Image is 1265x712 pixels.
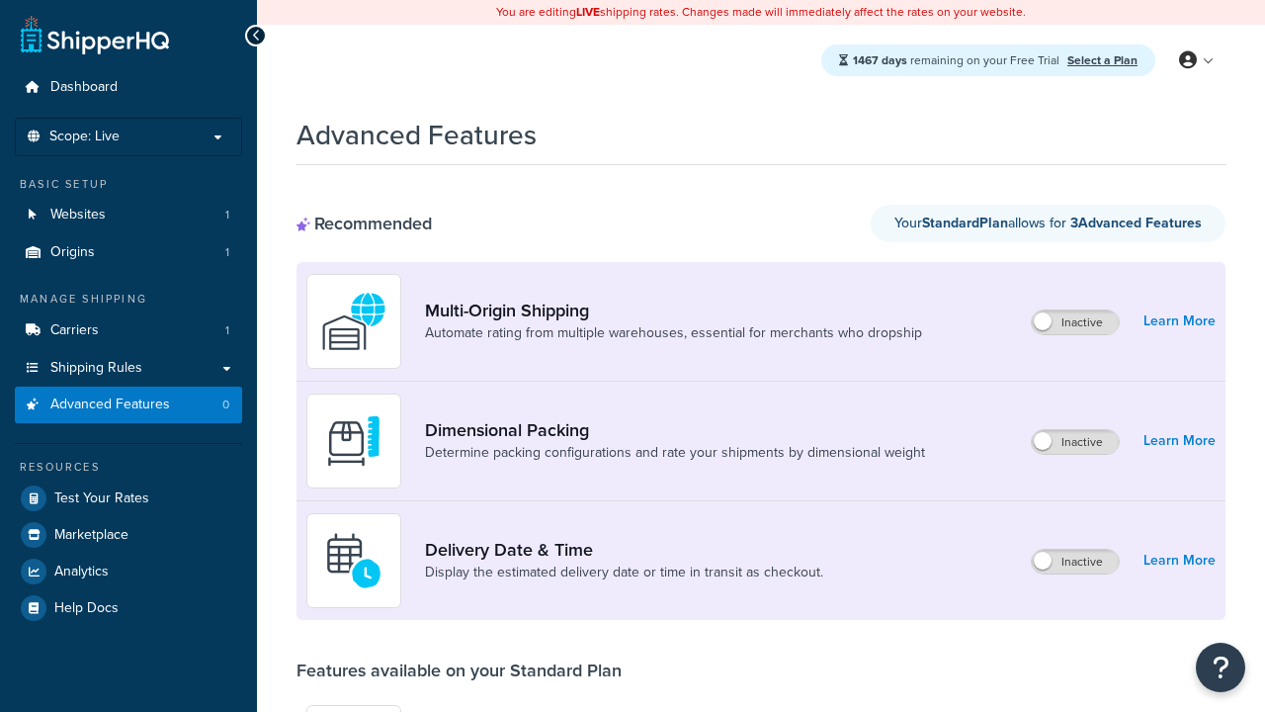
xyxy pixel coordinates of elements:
a: Dimensional Packing [425,419,925,441]
label: Inactive [1032,311,1119,334]
a: Websites1 [15,197,242,233]
a: Learn More [1143,547,1216,575]
h1: Advanced Features [296,116,537,154]
a: Help Docs [15,590,242,626]
button: Open Resource Center [1196,643,1245,692]
label: Inactive [1032,430,1119,454]
span: Help Docs [54,600,119,617]
a: Select a Plan [1067,51,1138,69]
img: gfkeb5ejjkALwAAAABJRU5ErkJggg== [319,526,388,595]
a: Analytics [15,554,242,589]
span: Origins [50,244,95,261]
strong: 3 Advanced Feature s [1070,213,1202,233]
div: Manage Shipping [15,291,242,308]
div: Resources [15,459,242,476]
span: Your allows for [894,213,1070,233]
div: Recommended [296,213,432,234]
span: Marketplace [54,527,128,544]
label: Inactive [1032,550,1119,574]
a: Shipping Rules [15,350,242,387]
a: Carriers1 [15,312,242,349]
a: Learn More [1143,427,1216,455]
span: Dashboard [50,79,118,96]
a: Multi-Origin Shipping [425,300,922,321]
li: Advanced Features [15,387,242,423]
span: Carriers [50,322,99,339]
span: Websites [50,207,106,223]
li: Carriers [15,312,242,349]
span: 0 [222,397,229,413]
li: Origins [15,234,242,271]
span: Analytics [54,564,109,580]
a: Learn More [1143,308,1216,335]
span: 1 [225,207,229,223]
strong: Standard Plan [922,213,1008,233]
a: Automate rating from multiple warehouses, essential for merchants who dropship [425,323,922,343]
a: Advanced Features0 [15,387,242,423]
b: LIVE [576,3,600,21]
li: Websites [15,197,242,233]
a: Origins1 [15,234,242,271]
span: Test Your Rates [54,490,149,507]
span: Advanced Features [50,397,170,413]
a: Marketplace [15,517,242,553]
span: 1 [225,244,229,261]
div: Basic Setup [15,176,242,193]
img: WatD5o0RtDAAAAAElFTkSuQmCC [319,287,388,356]
a: Display the estimated delivery date or time in transit as checkout. [425,563,823,582]
span: Scope: Live [49,129,120,145]
span: remaining on your Free Trial [853,51,1062,69]
a: Determine packing configurations and rate your shipments by dimensional weight [425,443,925,463]
a: Delivery Date & Time [425,539,823,561]
span: Shipping Rules [50,360,142,377]
div: Features available on your Standard Plan [296,660,622,681]
span: 1 [225,322,229,339]
a: Dashboard [15,69,242,106]
img: DTVBYsAAAAAASUVORK5CYII= [319,406,388,476]
a: Test Your Rates [15,481,242,516]
strong: 1467 days [853,51,907,69]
